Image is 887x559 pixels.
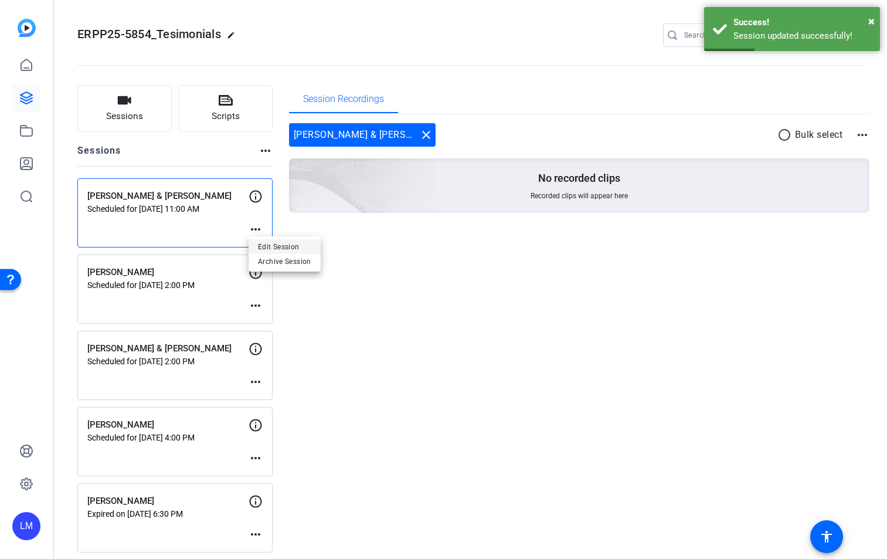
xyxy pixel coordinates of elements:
[733,29,871,43] div: Session updated successfully!
[258,255,311,269] span: Archive Session
[868,12,875,30] button: Close
[868,14,875,28] span: ×
[258,240,311,254] span: Edit Session
[733,16,871,29] div: Success!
